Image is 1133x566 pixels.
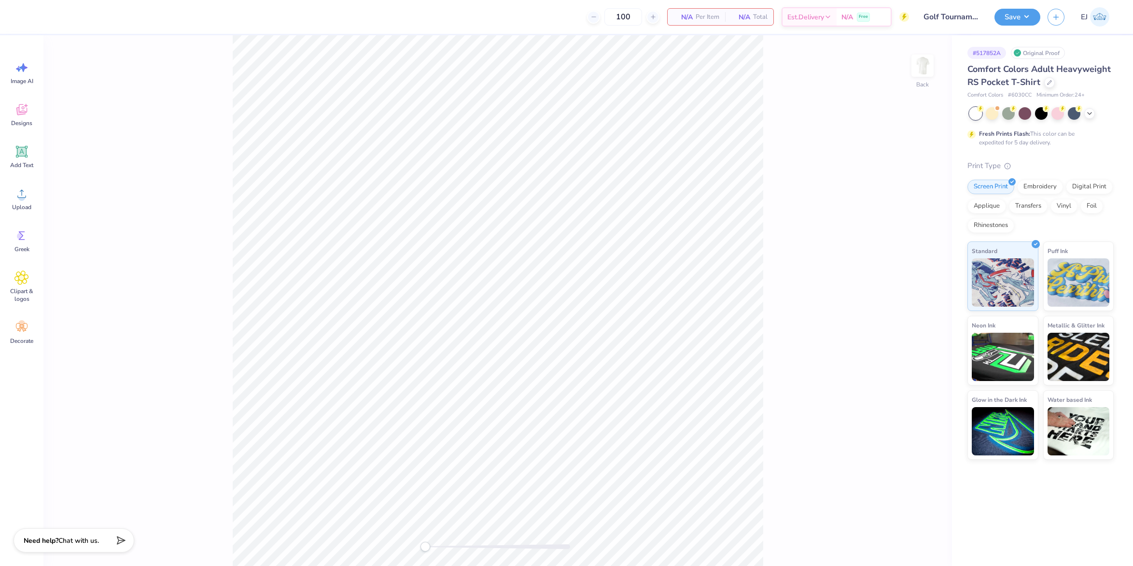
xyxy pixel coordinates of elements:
[916,80,929,89] div: Back
[967,218,1014,233] div: Rhinestones
[753,12,768,22] span: Total
[420,542,430,552] div: Accessibility label
[10,161,33,169] span: Add Text
[972,258,1034,307] img: Standard
[696,12,719,22] span: Per Item
[11,77,33,85] span: Image AI
[967,199,1006,213] div: Applique
[972,407,1034,455] img: Glow in the Dark Ink
[14,245,29,253] span: Greek
[967,47,1006,59] div: # 517852A
[972,320,995,330] span: Neon Ink
[972,246,997,256] span: Standard
[58,536,99,545] span: Chat with us.
[1048,246,1068,256] span: Puff Ink
[24,536,58,545] strong: Need help?
[913,56,932,75] img: Back
[673,12,693,22] span: N/A
[967,63,1111,88] span: Comfort Colors Adult Heavyweight RS Pocket T-Shirt
[972,333,1034,381] img: Neon Ink
[11,119,32,127] span: Designs
[1011,47,1065,59] div: Original Proof
[1048,333,1110,381] img: Metallic & Glitter Ink
[1036,91,1085,99] span: Minimum Order: 24 +
[6,287,38,303] span: Clipart & logos
[1048,320,1105,330] span: Metallic & Glitter Ink
[1048,258,1110,307] img: Puff Ink
[1048,395,1092,405] span: Water based Ink
[10,337,33,345] span: Decorate
[994,9,1040,26] button: Save
[979,130,1030,138] strong: Fresh Prints Flash:
[979,129,1098,147] div: This color can be expedited for 5 day delivery.
[731,12,750,22] span: N/A
[967,180,1014,194] div: Screen Print
[859,14,868,20] span: Free
[1081,12,1088,23] span: EJ
[1090,7,1109,27] img: Edgardo Jr
[1048,407,1110,455] img: Water based Ink
[1050,199,1077,213] div: Vinyl
[972,395,1027,405] span: Glow in the Dark Ink
[841,12,853,22] span: N/A
[1080,199,1103,213] div: Foil
[604,8,642,26] input: – –
[12,203,31,211] span: Upload
[967,160,1114,171] div: Print Type
[1009,199,1048,213] div: Transfers
[1077,7,1114,27] a: EJ
[916,7,987,27] input: Untitled Design
[787,12,824,22] span: Est. Delivery
[1008,91,1032,99] span: # 6030CC
[1066,180,1113,194] div: Digital Print
[967,91,1003,99] span: Comfort Colors
[1017,180,1063,194] div: Embroidery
